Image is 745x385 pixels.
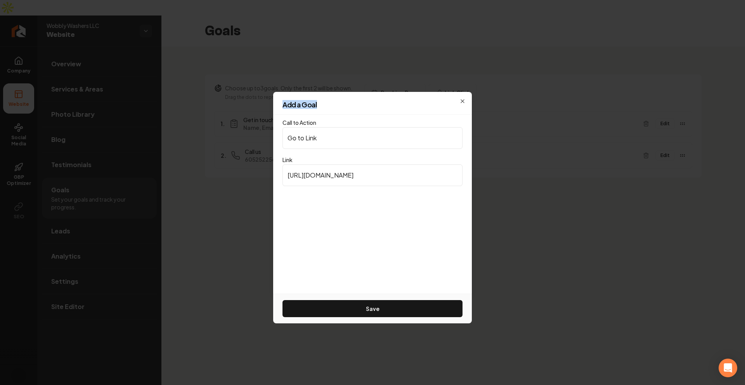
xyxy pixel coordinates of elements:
[282,300,463,317] button: Save
[282,101,463,108] h2: Add a Goal
[282,119,316,126] label: Call to Action
[282,156,293,163] label: Link
[282,164,463,186] input: Link
[282,127,463,149] input: Call to Action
